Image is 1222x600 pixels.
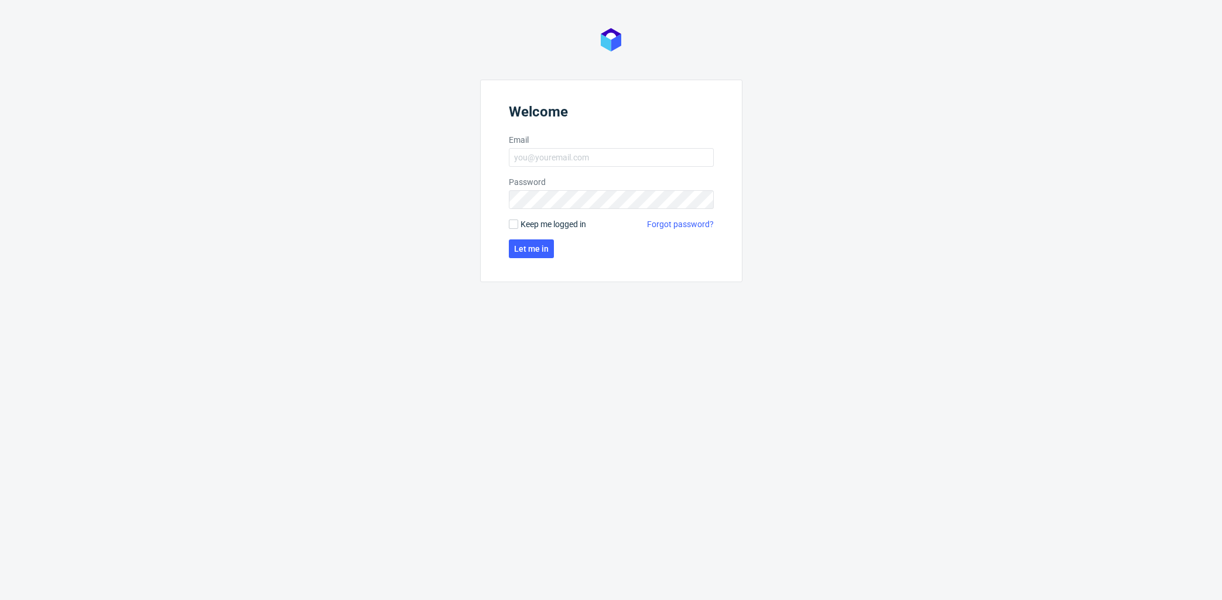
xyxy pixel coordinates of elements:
[521,218,586,230] span: Keep me logged in
[509,176,714,188] label: Password
[509,134,714,146] label: Email
[509,239,554,258] button: Let me in
[647,218,714,230] a: Forgot password?
[509,148,714,167] input: you@youremail.com
[514,245,549,253] span: Let me in
[509,104,714,125] header: Welcome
